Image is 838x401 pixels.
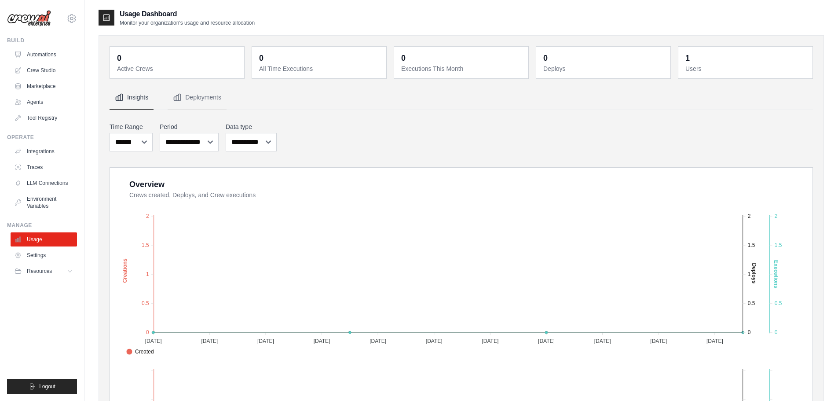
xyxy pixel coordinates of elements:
div: Build [7,37,77,44]
tspan: [DATE] [594,338,611,344]
span: Created [126,348,154,356]
div: Operate [7,134,77,141]
tspan: 0.5 [775,300,782,306]
tspan: 1.5 [775,242,782,248]
label: Period [160,122,219,131]
tspan: 0.5 [142,300,149,306]
tspan: 1.5 [748,242,755,248]
tspan: [DATE] [482,338,498,344]
a: Agents [11,95,77,109]
div: 0 [117,52,121,64]
div: 0 [401,52,406,64]
div: 0 [543,52,548,64]
span: Resources [27,268,52,275]
label: Time Range [110,122,153,131]
text: Executions [773,260,779,288]
a: Settings [11,248,77,262]
tspan: [DATE] [145,338,162,344]
div: 0 [259,52,263,64]
text: Creations [122,258,128,283]
button: Logout [7,379,77,394]
tspan: 0 [146,329,149,335]
tspan: 1 [748,271,751,277]
div: 1 [685,52,690,64]
div: Overview [129,178,165,191]
tspan: 0 [775,329,778,335]
tspan: [DATE] [257,338,274,344]
tspan: [DATE] [538,338,555,344]
a: Marketplace [11,79,77,93]
h2: Usage Dashboard [120,9,255,19]
tspan: [DATE] [426,338,443,344]
a: Tool Registry [11,111,77,125]
a: Integrations [11,144,77,158]
div: Manage [7,222,77,229]
tspan: [DATE] [314,338,330,344]
dt: Deploys [543,64,665,73]
p: Monitor your organization's usage and resource allocation [120,19,255,26]
tspan: [DATE] [370,338,386,344]
dt: All Time Executions [259,64,381,73]
dt: Active Crews [117,64,239,73]
a: Traces [11,160,77,174]
tspan: 1.5 [142,242,149,248]
tspan: 0.5 [748,300,755,306]
tspan: [DATE] [706,338,723,344]
nav: Tabs [110,86,813,110]
dt: Executions This Month [401,64,523,73]
dt: Crews created, Deploys, and Crew executions [129,191,802,199]
img: Logo [7,10,51,27]
button: Insights [110,86,154,110]
text: Deploys [751,263,757,283]
dt: Users [685,64,807,73]
a: Automations [11,48,77,62]
a: Usage [11,232,77,246]
a: Crew Studio [11,63,77,77]
tspan: 2 [775,213,778,219]
tspan: 2 [748,213,751,219]
span: Logout [39,383,55,390]
tspan: 1 [146,271,149,277]
tspan: [DATE] [650,338,667,344]
button: Resources [11,264,77,278]
tspan: 2 [146,213,149,219]
button: Deployments [168,86,227,110]
label: Data type [226,122,277,131]
a: Environment Variables [11,192,77,213]
tspan: [DATE] [201,338,218,344]
tspan: 0 [748,329,751,335]
a: LLM Connections [11,176,77,190]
